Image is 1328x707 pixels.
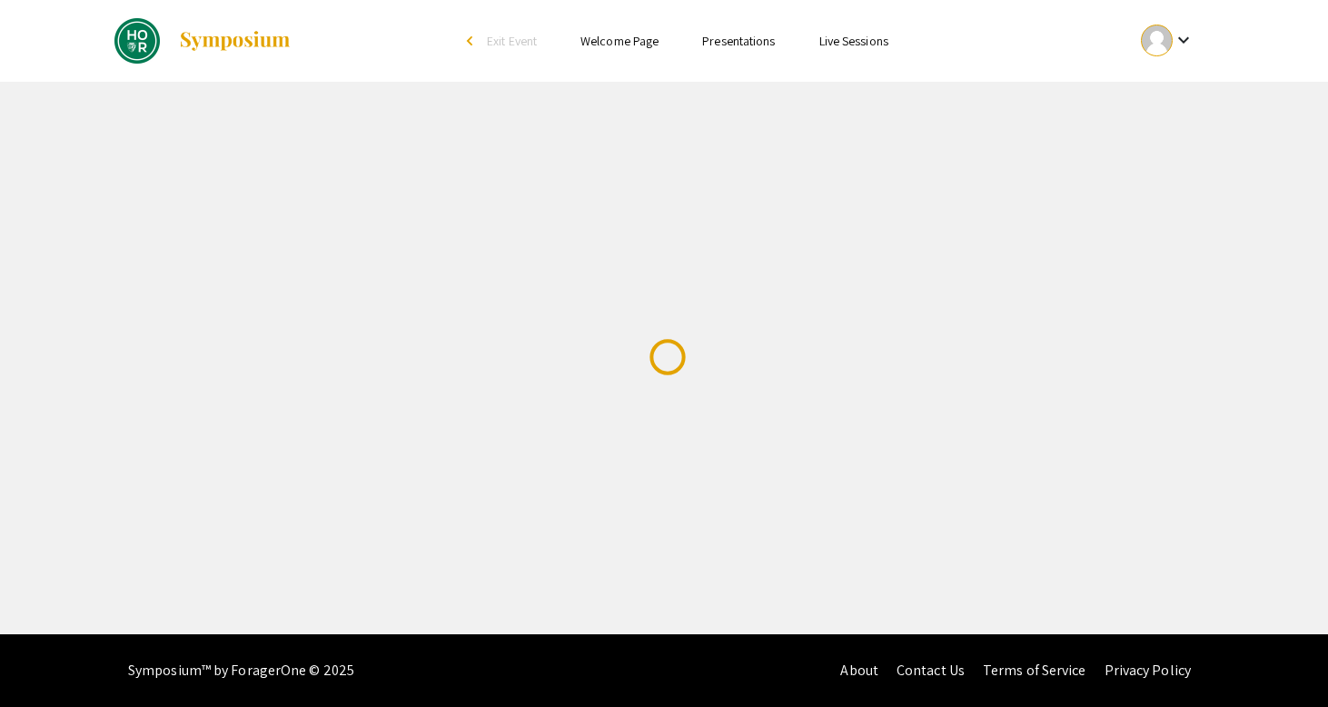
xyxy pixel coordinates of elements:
[14,625,77,693] iframe: Chat
[487,33,537,49] span: Exit Event
[1173,29,1194,51] mat-icon: Expand account dropdown
[128,634,354,707] div: Symposium™ by ForagerOne © 2025
[178,30,292,52] img: Symposium by ForagerOne
[114,18,292,64] a: DREAMS: Fall 2024
[702,33,775,49] a: Presentations
[580,33,659,49] a: Welcome Page
[819,33,888,49] a: Live Sessions
[114,18,160,64] img: DREAMS: Fall 2024
[1105,661,1191,680] a: Privacy Policy
[897,661,965,680] a: Contact Us
[840,661,878,680] a: About
[983,661,1086,680] a: Terms of Service
[467,35,478,46] div: arrow_back_ios
[1122,20,1214,61] button: Expand account dropdown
